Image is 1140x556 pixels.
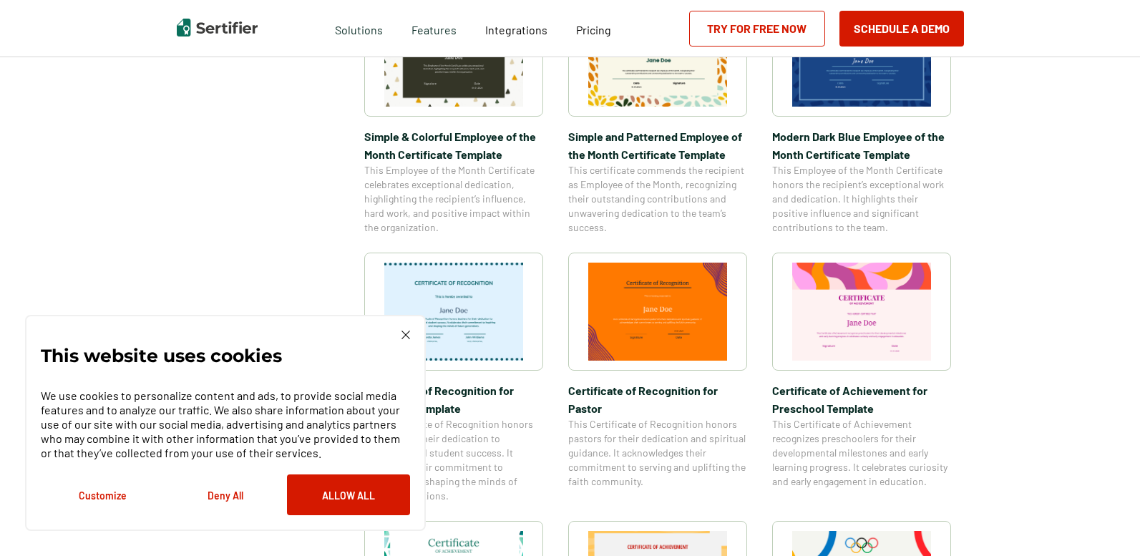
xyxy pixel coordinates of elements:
a: Try for Free Now [689,11,825,47]
span: Certificate of Achievement for Preschool Template [772,381,951,417]
span: This Employee of the Month Certificate honors the recipient’s exceptional work and dedication. It... [772,163,951,235]
button: Allow All [287,474,410,515]
iframe: Chat Widget [1068,487,1140,556]
span: This Employee of the Month Certificate celebrates exceptional dedication, highlighting the recipi... [364,163,543,235]
p: This website uses cookies [41,348,282,363]
img: Cookie Popup Close [401,331,410,339]
a: Certificate of Achievement for Preschool TemplateCertificate of Achievement for Preschool Templat... [772,253,951,503]
button: Deny All [164,474,287,515]
span: This Certificate of Recognition honors pastors for their dedication and spiritual guidance. It ac... [568,417,747,489]
span: This certificate commends the recipient as Employee of the Month, recognizing their outstanding c... [568,163,747,235]
img: Simple and Patterned Employee of the Month Certificate Template [588,9,727,107]
a: Certificate of Recognition for Teachers TemplateCertificate of Recognition for Teachers TemplateT... [364,253,543,503]
img: Sertifier | Digital Credentialing Platform [177,19,258,36]
img: Simple & Colorful Employee of the Month Certificate Template [384,9,523,107]
span: Modern Dark Blue Employee of the Month Certificate Template [772,127,951,163]
span: This Certificate of Recognition honors teachers for their dedication to education and student suc... [364,417,543,503]
button: Customize [41,474,164,515]
button: Schedule a Demo [839,11,964,47]
span: Simple and Patterned Employee of the Month Certificate Template [568,127,747,163]
span: This Certificate of Achievement recognizes preschoolers for their developmental milestones and ea... [772,417,951,489]
span: Certificate of Recognition for Pastor [568,381,747,417]
img: Certificate of Recognition for Teachers Template [384,263,523,361]
span: Integrations [485,23,547,36]
span: Pricing [576,23,611,36]
a: Pricing [576,19,611,37]
a: Integrations [485,19,547,37]
span: Certificate of Recognition for Teachers Template [364,381,543,417]
img: Certificate of Achievement for Preschool Template [792,263,931,361]
span: Simple & Colorful Employee of the Month Certificate Template [364,127,543,163]
img: Modern Dark Blue Employee of the Month Certificate Template [792,9,931,107]
a: Certificate of Recognition for PastorCertificate of Recognition for PastorThis Certificate of Rec... [568,253,747,503]
img: Certificate of Recognition for Pastor [588,263,727,361]
p: We use cookies to personalize content and ads, to provide social media features and to analyze ou... [41,389,410,460]
span: Solutions [335,19,383,37]
span: Features [411,19,457,37]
